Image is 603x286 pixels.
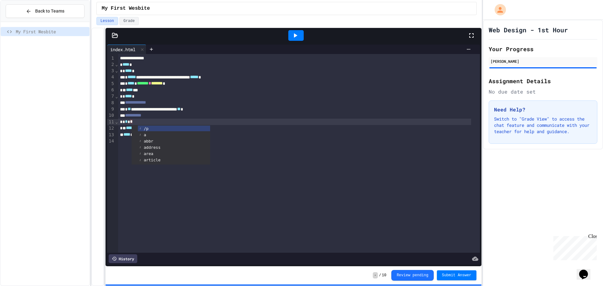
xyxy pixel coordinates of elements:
div: 6 [107,87,115,93]
div: 1 [107,55,115,62]
div: 10 [107,112,115,119]
button: Back to Teams [6,4,84,18]
span: Fold line [115,62,118,67]
span: Fold line [115,68,118,73]
div: History [109,254,137,263]
span: Fold line [115,94,118,99]
span: a [144,132,146,137]
span: Fold line [115,119,118,124]
div: 9 [107,106,115,112]
div: 14 [107,138,115,144]
span: / [379,273,381,278]
div: [PERSON_NAME] [491,58,595,64]
div: index.html [107,45,146,54]
span: address [144,145,160,150]
div: 5 [107,81,115,87]
div: 13 [107,132,115,138]
button: Lesson [96,17,118,25]
h2: Your Progress [489,45,597,53]
span: My First Wesbite [102,5,150,12]
div: Chat with us now!Close [3,3,43,40]
span: Back to Teams [35,8,64,14]
div: 7 [107,93,115,100]
h1: Web Design - 1st Hour [489,25,568,34]
span: Submit Answer [442,273,471,278]
span: abbr [144,139,153,143]
div: 8 [107,100,115,106]
span: article [144,158,160,162]
ul: Completions [132,125,210,165]
div: index.html [107,46,139,53]
span: aside [144,164,156,169]
iframe: chat widget [577,261,597,280]
button: Review pending [391,270,434,281]
div: 12 [107,125,115,132]
div: 3 [107,68,115,74]
button: Submit Answer [437,270,476,280]
div: No due date set [489,88,597,95]
div: 11 [107,119,115,125]
span: - [373,272,378,278]
h2: Assignment Details [489,77,597,85]
div: 2 [107,62,115,68]
span: My First Wesbite [16,28,87,35]
button: Grade [119,17,139,25]
span: /p [144,126,149,131]
h3: Need Help? [494,106,592,113]
iframe: chat widget [551,234,597,260]
span: 10 [382,273,386,278]
div: My Account [488,3,508,17]
div: 4 [107,74,115,80]
span: area [144,151,153,156]
p: Switch to "Grade View" to access the chat feature and communicate with your teacher for help and ... [494,116,592,135]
